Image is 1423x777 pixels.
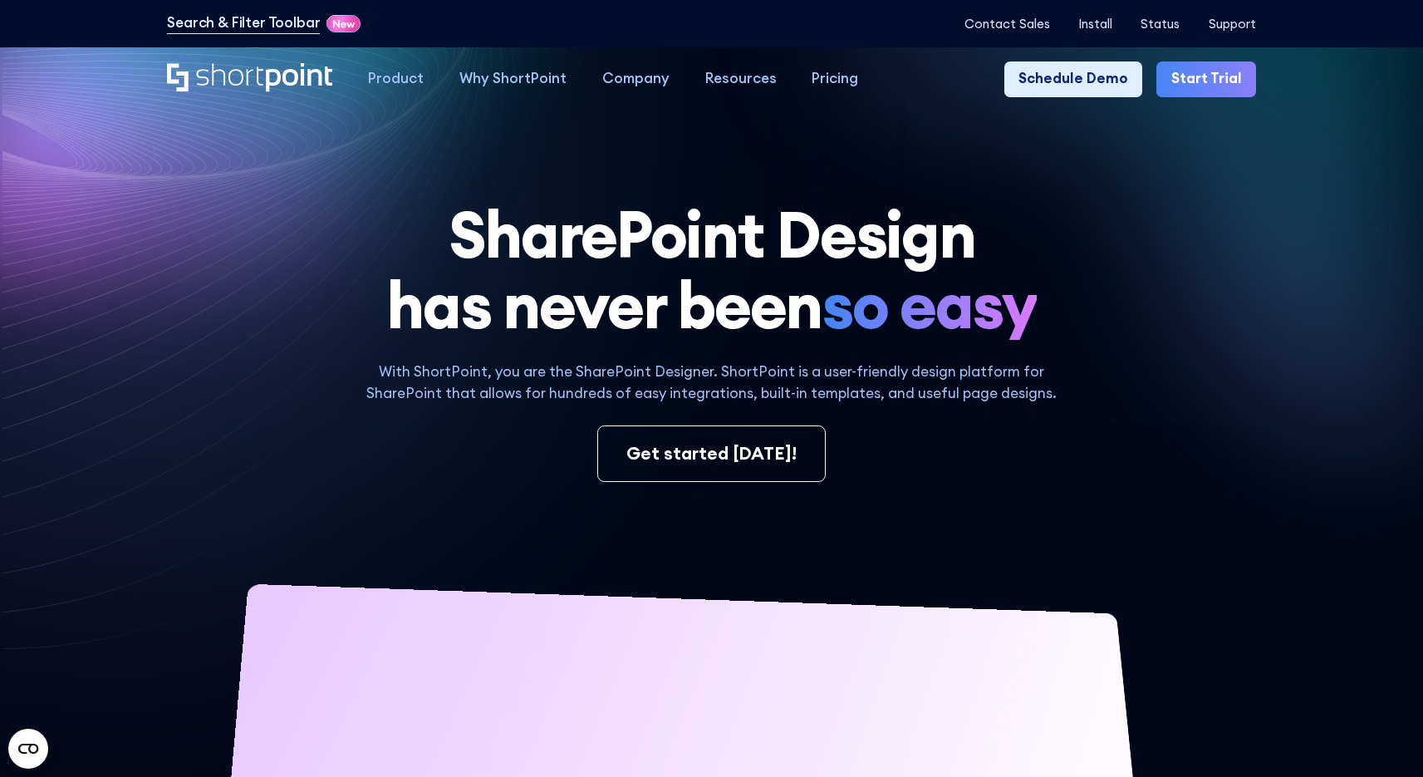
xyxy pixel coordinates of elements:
[1004,61,1142,97] a: Schedule Demo
[687,61,794,97] a: Resources
[1156,61,1255,97] a: Start Trial
[167,12,320,34] a: Search & Filter Toolbar
[705,68,777,90] div: Resources
[167,199,1255,341] h1: SharePoint Design has never been
[794,61,876,97] a: Pricing
[459,68,567,90] div: Why ShortPoint
[822,270,1037,341] span: so easy
[812,68,858,90] div: Pricing
[442,61,585,97] a: Why ShortPoint
[597,425,827,482] a: Get started [DATE]!
[964,17,1050,31] a: Contact Sales
[8,729,48,769] button: Open CMP widget
[584,61,687,97] a: Company
[351,361,1072,404] p: With ShortPoint, you are the SharePoint Designer. ShortPoint is a user-friendly design platform f...
[626,440,797,467] div: Get started [DATE]!
[602,68,670,90] div: Company
[1209,17,1256,31] a: Support
[1141,17,1180,31] a: Status
[167,63,332,94] a: Home
[1340,697,1423,777] iframe: Chat Widget
[351,61,442,97] a: Product
[368,68,424,90] div: Product
[1078,17,1112,31] a: Install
